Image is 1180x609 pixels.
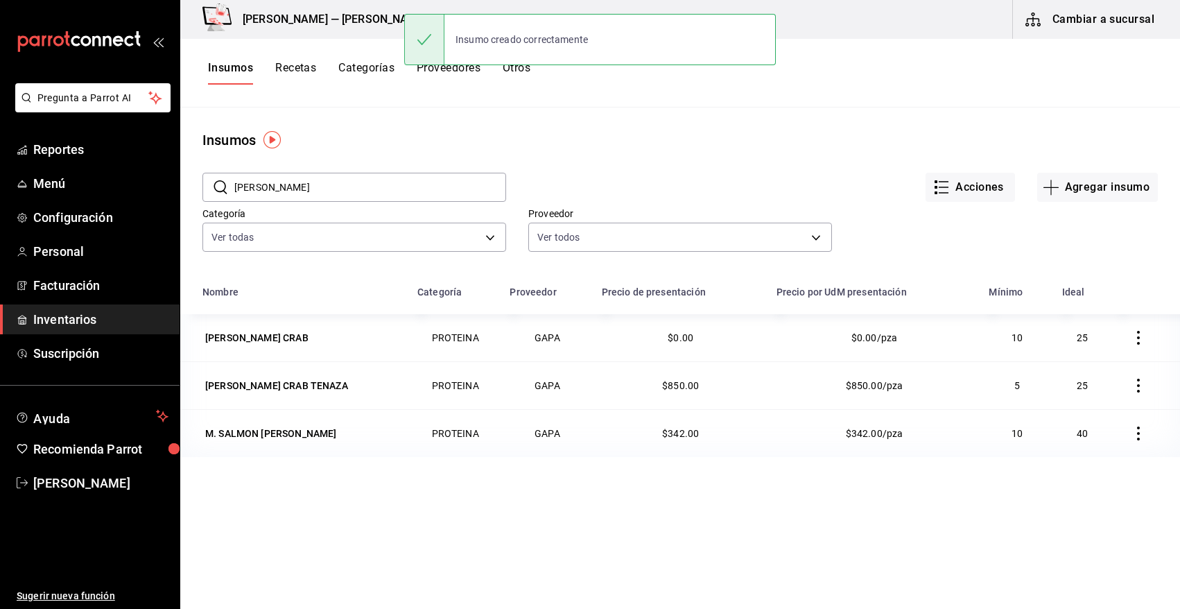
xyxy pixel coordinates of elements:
span: Ver todas [211,230,254,244]
span: Recomienda Parrot [33,440,168,458]
button: Categorías [338,61,394,85]
span: Menú [33,174,168,193]
span: Pregunta a Parrot AI [37,91,149,105]
span: Personal [33,242,168,261]
h3: [PERSON_NAME] — [PERSON_NAME] ([GEOGRAPHIC_DATA]) [232,11,546,28]
div: M. SALMON [PERSON_NAME] [205,427,336,440]
span: Ver todos [537,230,580,244]
span: $0.00/pza [851,332,897,343]
div: Insumo creado correctamente [444,24,599,55]
span: $342.00/pza [846,428,903,439]
label: Proveedor [528,209,832,218]
button: Otros [503,61,530,85]
button: Agregar insumo [1037,173,1158,202]
div: Mínimo [989,286,1023,298]
div: navigation tabs [208,61,530,85]
span: Sugerir nueva función [17,589,168,603]
div: Categoría [417,286,462,298]
span: Ayuda [33,408,150,424]
span: 40 [1077,428,1088,439]
button: Proveedores [417,61,480,85]
span: [PERSON_NAME] [33,474,168,492]
td: PROTEINA [409,361,501,409]
input: Buscar ID o nombre de insumo [234,173,506,201]
span: 5 [1014,380,1020,391]
button: open_drawer_menu [153,36,164,47]
span: Facturación [33,276,168,295]
button: Recetas [275,61,316,85]
button: Acciones [926,173,1015,202]
div: Insumos [202,130,256,151]
div: Nombre [202,286,238,298]
a: Pregunta a Parrot AI [10,101,171,115]
span: 10 [1012,428,1023,439]
div: Precio por UdM presentación [776,286,907,298]
td: PROTEINA [409,409,501,457]
span: $342.00 [662,428,699,439]
div: Precio de presentación [602,286,706,298]
td: GAPA [501,314,593,361]
td: GAPA [501,409,593,457]
label: Categoría [202,209,506,218]
img: Tooltip marker [263,131,281,148]
span: $0.00 [668,332,693,343]
span: Configuración [33,208,168,227]
span: 10 [1012,332,1023,343]
button: Pregunta a Parrot AI [15,83,171,112]
span: Inventarios [33,310,168,329]
button: Insumos [208,61,253,85]
span: 25 [1077,332,1088,343]
td: GAPA [501,361,593,409]
span: 25 [1077,380,1088,391]
span: $850.00 [662,380,699,391]
div: Proveedor [510,286,556,298]
span: Reportes [33,140,168,159]
div: Ideal [1062,286,1085,298]
td: PROTEINA [409,314,501,361]
span: $850.00/pza [846,380,903,391]
span: Suscripción [33,344,168,363]
div: [PERSON_NAME] CRAB [205,331,309,345]
div: [PERSON_NAME] CRAB TENAZA [205,379,348,393]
